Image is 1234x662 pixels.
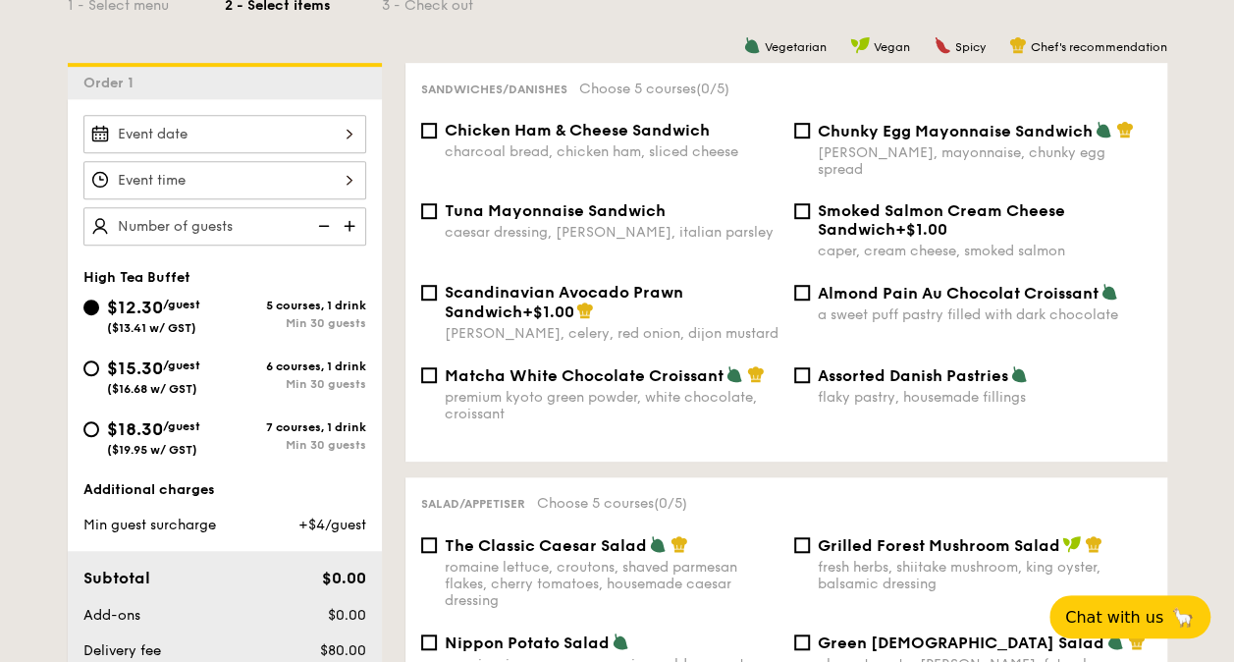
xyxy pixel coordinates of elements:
[522,303,574,321] span: +$1.00
[1106,633,1124,650] img: icon-vegetarian.fe4039eb.svg
[649,535,667,553] img: icon-vegetarian.fe4039eb.svg
[83,569,150,587] span: Subtotal
[818,144,1152,178] div: [PERSON_NAME], mayonnaise, chunky egg spread
[1009,36,1027,54] img: icon-chef-hat.a58ddaea.svg
[445,121,710,139] span: Chicken Ham & Cheese Sandwich
[107,443,197,457] span: ($19.95 w/ GST)
[743,36,761,54] img: icon-vegetarian.fe4039eb.svg
[794,285,810,301] input: Almond Pain Au Chocolat Croissanta sweet puff pastry filled with dark chocolate
[612,633,629,650] img: icon-vegetarian.fe4039eb.svg
[107,382,197,396] span: ($16.68 w/ GST)
[1062,535,1082,553] img: icon-vegan.f8ff3823.svg
[818,243,1152,259] div: caper, cream cheese, smoked salmon
[794,634,810,650] input: Green [DEMOGRAPHIC_DATA] Saladcherry tomato, [PERSON_NAME], feta cheese
[421,203,437,219] input: Tuna Mayonnaise Sandwichcaesar dressing, [PERSON_NAME], italian parsley
[225,420,366,434] div: 7 courses, 1 drink
[537,495,687,512] span: Choose 5 courses
[794,367,810,383] input: Assorted Danish Pastriesflaky pastry, housemade fillings
[818,306,1152,323] div: a sweet puff pastry filled with dark chocolate
[327,607,365,624] span: $0.00
[1085,535,1102,553] img: icon-chef-hat.a58ddaea.svg
[107,297,163,318] span: $12.30
[163,419,200,433] span: /guest
[445,536,647,555] span: The Classic Caesar Salad
[319,642,365,659] span: $80.00
[445,283,683,321] span: Scandinavian Avocado Prawn Sandwich
[445,389,778,422] div: premium kyoto green powder, white chocolate, croissant
[421,285,437,301] input: Scandinavian Avocado Prawn Sandwich+$1.00[PERSON_NAME], celery, red onion, dijon mustard
[225,438,366,452] div: Min 30 guests
[163,359,200,372] span: /guest
[1049,595,1210,638] button: Chat with us🦙
[225,316,366,330] div: Min 30 guests
[421,497,525,511] span: Salad/Appetiser
[874,40,910,54] span: Vegan
[163,298,200,311] span: /guest
[794,537,810,553] input: Grilled Forest Mushroom Saladfresh herbs, shiitake mushroom, king oyster, balsamic dressing
[445,143,778,160] div: charcoal bread, chicken ham, sliced cheese
[445,366,724,385] span: Matcha White Chocolate Croissant
[445,559,778,609] div: romaine lettuce, croutons, shaved parmesan flakes, cherry tomatoes, housemade caesar dressing
[955,40,986,54] span: Spicy
[307,207,337,245] img: icon-reduce.1d2dbef1.svg
[818,389,1152,406] div: flaky pastry, housemade fillings
[1128,633,1146,650] img: icon-chef-hat.a58ddaea.svg
[1065,608,1163,627] span: Chat with us
[83,75,141,91] span: Order 1
[421,123,437,138] input: Chicken Ham & Cheese Sandwichcharcoal bread, chicken ham, sliced cheese
[934,36,951,54] img: icon-spicy.37a8142b.svg
[818,559,1152,592] div: fresh herbs, shiitake mushroom, king oyster, balsamic dressing
[818,366,1008,385] span: Assorted Danish Pastries
[725,365,743,383] img: icon-vegetarian.fe4039eb.svg
[337,207,366,245] img: icon-add.58712e84.svg
[671,535,688,553] img: icon-chef-hat.a58ddaea.svg
[83,115,366,153] input: Event date
[1095,121,1112,138] img: icon-vegetarian.fe4039eb.svg
[654,495,687,512] span: (0/5)
[850,36,870,54] img: icon-vegan.f8ff3823.svg
[1100,283,1118,301] img: icon-vegetarian.fe4039eb.svg
[83,207,366,246] input: Number of guests
[225,299,366,312] div: 5 courses, 1 drink
[445,325,778,342] div: [PERSON_NAME], celery, red onion, dijon mustard
[576,302,594,319] img: icon-chef-hat.a58ddaea.svg
[818,536,1060,555] span: Grilled Forest Mushroom Salad
[794,203,810,219] input: Smoked Salmon Cream Cheese Sandwich+$1.00caper, cream cheese, smoked salmon
[107,418,163,440] span: $18.30
[83,480,366,500] div: Additional charges
[1116,121,1134,138] img: icon-chef-hat.a58ddaea.svg
[818,634,1104,652] span: Green [DEMOGRAPHIC_DATA] Salad
[225,359,366,373] div: 6 courses, 1 drink
[83,360,99,376] input: $15.30/guest($16.68 w/ GST)6 courses, 1 drinkMin 30 guests
[1010,365,1028,383] img: icon-vegetarian.fe4039eb.svg
[421,367,437,383] input: Matcha White Chocolate Croissantpremium kyoto green powder, white chocolate, croissant
[818,122,1093,140] span: Chunky Egg Mayonnaise Sandwich
[818,284,1099,303] span: Almond Pain Au Chocolat Croissant
[794,123,810,138] input: Chunky Egg Mayonnaise Sandwich[PERSON_NAME], mayonnaise, chunky egg spread
[321,569,365,587] span: $0.00
[421,83,567,96] span: Sandwiches/Danishes
[579,81,729,97] span: Choose 5 courses
[818,201,1065,239] span: Smoked Salmon Cream Cheese Sandwich
[83,517,216,533] span: Min guest surcharge
[421,634,437,650] input: Nippon Potato Saladpremium japanese mayonnaise, golden russet potato
[445,201,666,220] span: Tuna Mayonnaise Sandwich
[421,537,437,553] input: The Classic Caesar Saladromaine lettuce, croutons, shaved parmesan flakes, cherry tomatoes, house...
[1031,40,1167,54] span: Chef's recommendation
[297,517,365,533] span: +$4/guest
[445,634,610,652] span: Nippon Potato Salad
[1171,606,1195,629] span: 🦙
[83,642,161,659] span: Delivery fee
[83,300,99,315] input: $12.30/guest($13.41 w/ GST)5 courses, 1 drinkMin 30 guests
[83,161,366,199] input: Event time
[696,81,729,97] span: (0/5)
[765,40,827,54] span: Vegetarian
[83,269,190,286] span: High Tea Buffet
[895,220,947,239] span: +$1.00
[83,607,140,624] span: Add-ons
[445,224,778,241] div: caesar dressing, [PERSON_NAME], italian parsley
[107,321,196,335] span: ($13.41 w/ GST)
[107,358,163,379] span: $15.30
[747,365,765,383] img: icon-chef-hat.a58ddaea.svg
[83,421,99,437] input: $18.30/guest($19.95 w/ GST)7 courses, 1 drinkMin 30 guests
